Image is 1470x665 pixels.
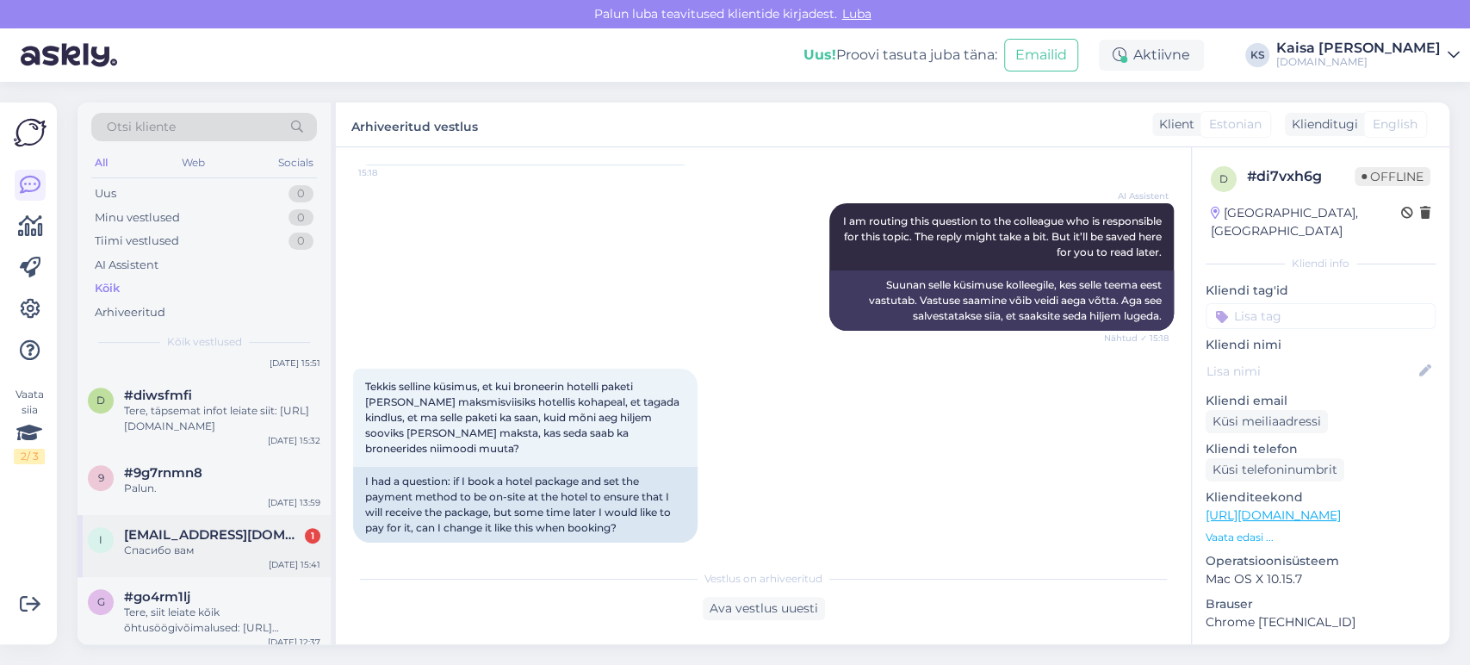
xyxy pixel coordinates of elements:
[1206,362,1416,381] input: Lisa nimi
[95,233,179,250] div: Tiimi vestlused
[275,152,317,174] div: Socials
[1276,41,1460,69] a: Kaisa [PERSON_NAME][DOMAIN_NAME]
[91,152,111,174] div: All
[703,597,825,620] div: Ava vestlus uuesti
[1355,167,1430,186] span: Offline
[1104,332,1169,345] span: Nähtud ✓ 15:18
[803,45,997,65] div: Proovi tasuta juba täna:
[95,304,165,321] div: Arhiveeritud
[95,209,180,227] div: Minu vestlused
[1152,115,1194,134] div: Klient
[124,543,320,558] div: Спасибо вам
[1206,440,1436,458] p: Kliendi telefon
[268,496,320,509] div: [DATE] 13:59
[268,434,320,447] div: [DATE] 15:32
[288,185,313,202] div: 0
[124,605,320,636] div: Tere, siit leiate kõik õhtusöögivõimalused: [URL][DOMAIN_NAME]
[1206,282,1436,300] p: Kliendi tag'id
[1285,115,1358,134] div: Klienditugi
[1206,336,1436,354] p: Kliendi nimi
[358,544,423,556] span: 15:18
[95,280,120,297] div: Kõik
[829,270,1174,331] div: Suunan selle küsimuse kolleegile, kes selle teema eest vastutab. Vastuse saamine võib veidi aega ...
[107,118,176,136] span: Otsi kliente
[1206,410,1328,433] div: Küsi meiliaadressi
[1276,41,1441,55] div: Kaisa [PERSON_NAME]
[14,116,47,149] img: Askly Logo
[1206,570,1436,588] p: Mac OS X 10.15.7
[1276,55,1441,69] div: [DOMAIN_NAME]
[1373,115,1417,134] span: English
[270,357,320,370] div: [DATE] 15:51
[269,558,320,571] div: [DATE] 15:41
[1206,613,1436,631] p: Chrome [TECHNICAL_ID]
[704,571,822,587] span: Vestlus on arhiveeritud
[97,595,105,608] span: g
[124,465,202,481] span: #9g7rnmn8
[1209,115,1262,134] span: Estonian
[1247,166,1355,187] div: # di7vxh6g
[803,47,836,63] b: Uus!
[14,387,45,464] div: Vaata siia
[1206,507,1341,523] a: [URL][DOMAIN_NAME]
[1004,39,1078,71] button: Emailid
[1104,190,1169,202] span: AI Assistent
[268,636,320,649] div: [DATE] 12:37
[351,113,478,136] label: Arhiveeritud vestlus
[365,380,682,455] span: Tekkis selline küsimus, et kui broneerin hotelli paketi [PERSON_NAME] maksmisviisiks hotellis koh...
[305,528,320,544] div: 1
[124,527,303,543] span: ins.siurna@inbox.lv
[1206,530,1436,545] p: Vaata edasi ...
[1219,172,1228,185] span: d
[1206,488,1436,507] p: Klienditeekond
[288,209,313,227] div: 0
[1206,392,1436,410] p: Kliendi email
[843,214,1164,258] span: I am routing this question to the colleague who is responsible for this topic. The reply might ta...
[124,481,320,496] div: Palun.
[837,6,877,22] span: Luba
[1211,204,1401,240] div: [GEOGRAPHIC_DATA], [GEOGRAPHIC_DATA]
[288,233,313,250] div: 0
[1206,595,1436,613] p: Brauser
[99,533,102,546] span: i
[1099,40,1204,71] div: Aktiivne
[353,467,698,543] div: I had a question: if I book a hotel package and set the payment method to be on-site at the hotel...
[124,589,190,605] span: #go4rm1lj
[167,334,242,350] span: Kõik vestlused
[98,471,104,484] span: 9
[1206,458,1344,482] div: Küsi telefoninumbrit
[358,166,423,179] span: 15:18
[1206,303,1436,329] input: Lisa tag
[178,152,208,174] div: Web
[1206,256,1436,271] div: Kliendi info
[14,449,45,464] div: 2 / 3
[124,403,320,434] div: Tere, täpsemat infot leiate siit: [URL][DOMAIN_NAME]
[1245,43,1269,67] div: KS
[95,257,158,274] div: AI Assistent
[1206,552,1436,570] p: Operatsioonisüsteem
[124,388,192,403] span: #diwsfmfi
[95,185,116,202] div: Uus
[96,394,105,407] span: d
